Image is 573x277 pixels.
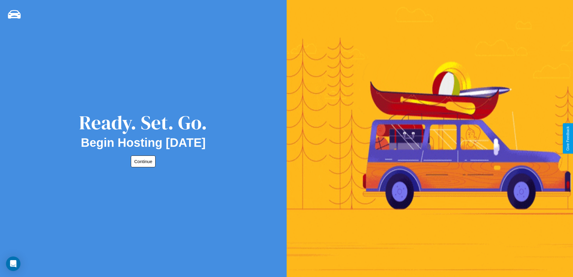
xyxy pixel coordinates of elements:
div: Give Feedback [566,126,570,151]
button: Continue [131,156,156,167]
div: Open Intercom Messenger [6,257,20,271]
div: Ready. Set. Go. [79,109,207,136]
h2: Begin Hosting [DATE] [81,136,206,150]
